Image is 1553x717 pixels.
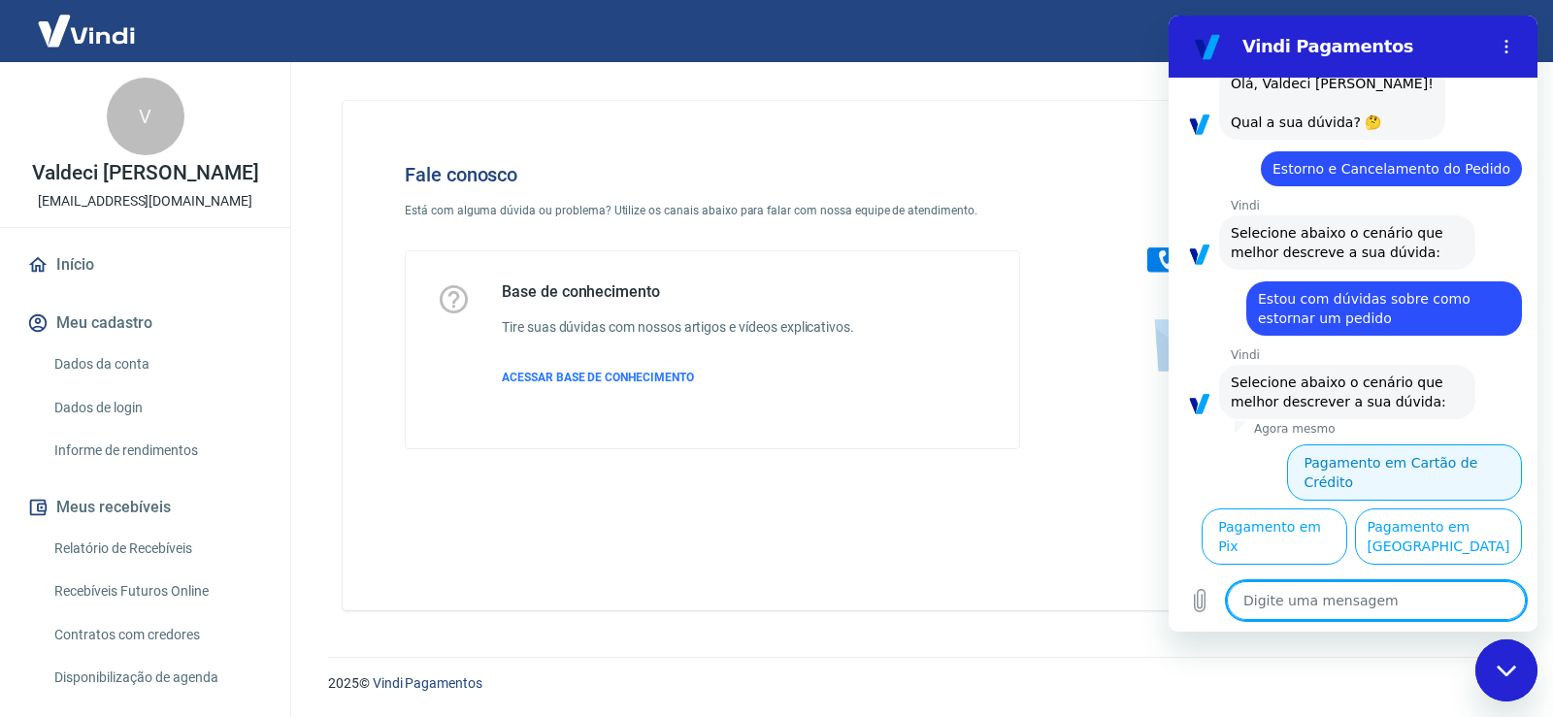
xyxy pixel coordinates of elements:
a: Início [23,244,267,286]
h5: Base de conhecimento [502,282,854,302]
a: Informe de rendimentos [47,431,267,471]
iframe: Botão para abrir a janela de mensagens, conversa em andamento [1475,639,1537,701]
p: Valdeci [PERSON_NAME] [32,163,259,183]
button: Meu cadastro [23,302,267,344]
div: V [107,78,184,155]
button: Sair [1460,14,1530,49]
a: Recebíveis Futuros Online [47,571,267,611]
img: Vindi [23,1,149,60]
p: 2025 © [328,673,1506,694]
a: Relatório de Recebíveis [47,529,267,569]
a: Dados da conta [47,344,267,384]
button: Meus recebíveis [23,486,267,529]
h6: Tire suas dúvidas com nossos artigos e vídeos explicativos. [502,317,854,338]
p: Está com alguma dúvida ou problema? Utilize os canais abaixo para falar com nossa equipe de atend... [405,202,1020,219]
iframe: Janela de mensagens [1169,16,1537,632]
span: ACESSAR BASE DE CONHECIMENTO [502,371,694,384]
a: Disponibilização de agenda [47,658,267,698]
a: ACESSAR BASE DE CONHECIMENTO [502,369,854,386]
a: Dados de login [47,388,267,428]
p: [EMAIL_ADDRESS][DOMAIN_NAME] [38,191,252,212]
a: Vindi Pagamentos [373,675,482,691]
h4: Fale conosco [405,163,1020,186]
a: Contratos com credores [47,615,267,655]
img: Fale conosco [1108,132,1404,391]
